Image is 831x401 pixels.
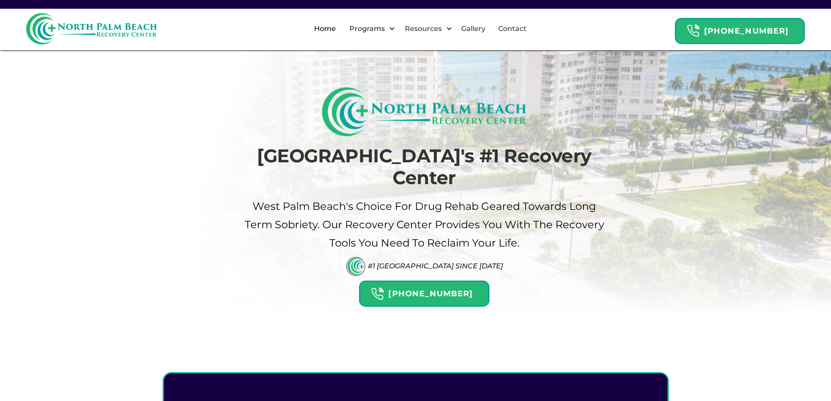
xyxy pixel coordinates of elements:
[456,15,491,43] a: Gallery
[368,262,503,270] div: #1 [GEOGRAPHIC_DATA] Since [DATE]
[371,287,384,301] img: Header Calendar Icons
[704,26,789,36] strong: [PHONE_NUMBER]
[243,197,605,252] p: West palm beach's Choice For drug Rehab Geared Towards Long term sobriety. Our Recovery Center pr...
[347,24,387,34] div: Programs
[493,15,532,43] a: Contact
[359,276,489,307] a: Header Calendar Icons[PHONE_NUMBER]
[309,15,341,43] a: Home
[397,15,455,43] div: Resources
[403,24,444,34] div: Resources
[687,24,700,38] img: Header Calendar Icons
[243,145,605,189] h1: [GEOGRAPHIC_DATA]'s #1 Recovery Center
[342,15,397,43] div: Programs
[675,14,805,44] a: Header Calendar Icons[PHONE_NUMBER]
[388,289,473,298] strong: [PHONE_NUMBER]
[322,87,527,136] img: North Palm Beach Recovery Logo (Rectangle)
